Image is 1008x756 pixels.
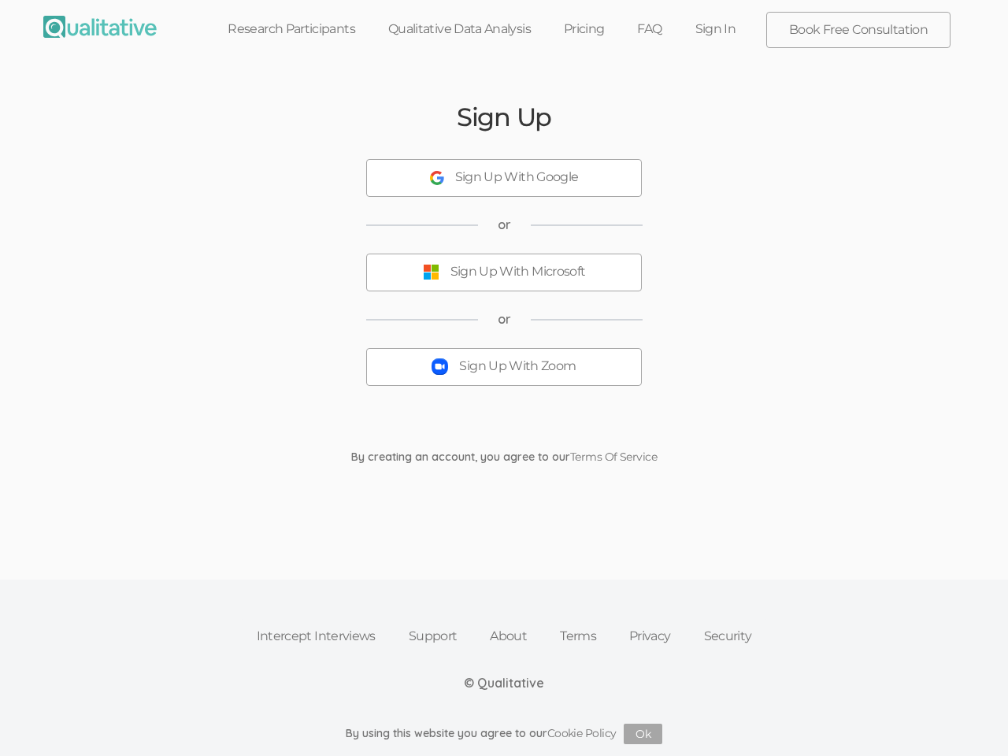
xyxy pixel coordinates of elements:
div: By using this website you agree to our [346,724,663,744]
div: Sign Up With Zoom [459,358,576,376]
a: Pricing [547,12,621,46]
img: Sign Up With Microsoft [423,264,439,280]
a: Qualitative Data Analysis [372,12,547,46]
a: About [473,619,543,654]
button: Sign Up With Zoom [366,348,642,386]
a: FAQ [621,12,678,46]
img: Sign Up With Google [430,171,444,185]
button: Sign Up With Google [366,159,642,197]
div: By creating an account, you agree to our [339,449,669,465]
a: Cookie Policy [547,726,617,740]
a: Book Free Consultation [767,13,950,47]
h2: Sign Up [457,103,551,131]
div: © Qualitative [464,674,544,692]
button: Sign Up With Microsoft [366,254,642,291]
a: Research Participants [211,12,372,46]
img: Qualitative [43,16,157,38]
a: Support [392,619,474,654]
a: Sign In [679,12,753,46]
img: Sign Up With Zoom [432,358,448,375]
a: Security [687,619,769,654]
a: Terms Of Service [570,450,657,464]
span: or [498,310,511,328]
a: Privacy [613,619,687,654]
div: Sign Up With Microsoft [450,263,586,281]
a: Intercept Interviews [240,619,392,654]
div: Sign Up With Google [455,169,579,187]
iframe: Chat Widget [929,680,1008,756]
span: or [498,216,511,234]
button: Ok [624,724,662,744]
a: Terms [543,619,613,654]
